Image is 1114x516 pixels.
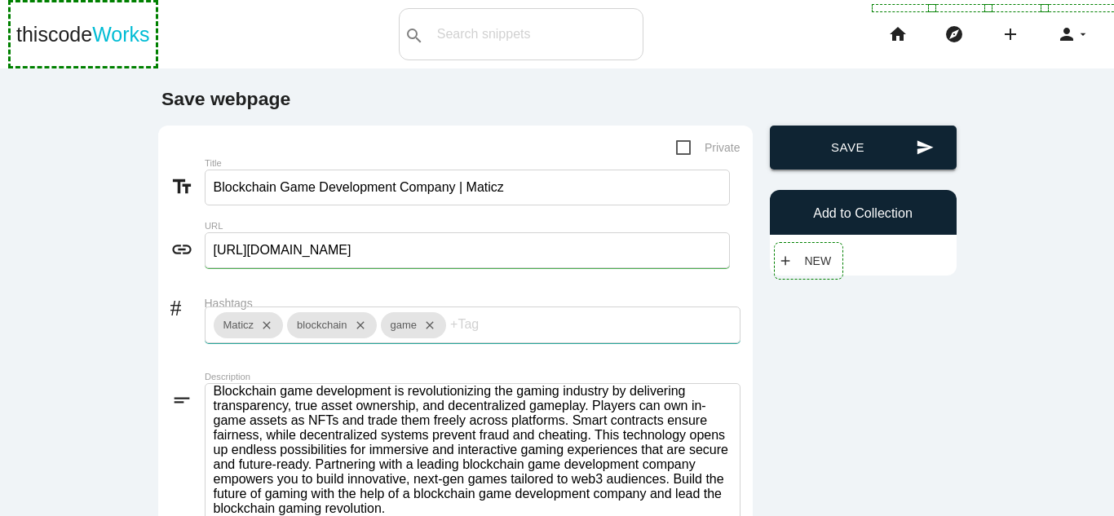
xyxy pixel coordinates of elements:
label: URL [205,221,634,232]
label: Description [205,372,634,382]
input: Enter link to webpage [205,232,730,268]
div: game [381,312,447,338]
h6: Add to Collection [778,206,948,221]
i: add [1001,8,1020,60]
button: sendSave [770,126,957,170]
i: # [170,293,205,315]
a: thiscodeWorks [16,8,150,60]
span: Private [676,138,740,158]
i: close [254,312,273,338]
div: Maticz [214,312,284,338]
label: Title [205,158,634,169]
i: home [888,8,908,60]
i: link [170,238,205,261]
input: +Tag [450,307,548,342]
i: text_fields [170,175,205,198]
b: Save webpage [161,88,290,109]
i: arrow_drop_down [1076,8,1090,60]
i: person [1057,8,1076,60]
i: explore [944,8,964,60]
input: What does this link to? [205,170,730,205]
div: blockchain [287,312,376,338]
input: Search snippets [429,17,643,51]
i: send [916,126,934,170]
i: close [347,312,367,338]
a: addNew [778,246,840,276]
i: search [404,10,424,62]
i: close [417,312,436,338]
i: short_text [170,389,205,412]
i: add [778,246,793,276]
button: search [400,9,429,60]
span: Works [92,23,149,46]
label: Hashtags [205,297,740,310]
